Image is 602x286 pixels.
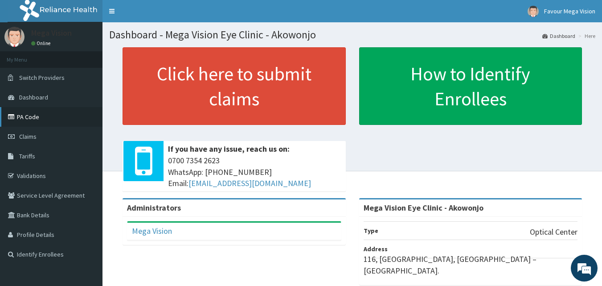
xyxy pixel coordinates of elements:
span: 0700 7354 2623 WhatsApp: [PHONE_NUMBER] Email: [168,155,341,189]
b: Type [364,227,378,235]
div: Chat with us now [46,50,150,62]
a: Mega Vision [132,226,172,236]
img: User Image [528,6,539,17]
strong: Mega Vision Eye Clinic - Akowonjo [364,203,483,213]
b: If you have any issue, reach us on: [168,144,290,154]
h1: Dashboard - Mega Vision Eye Clinic - Akowonjo [109,29,595,41]
span: Favour Mega Vision [544,7,595,15]
img: User Image [4,27,25,47]
a: [EMAIL_ADDRESS][DOMAIN_NAME] [188,178,311,188]
textarea: Type your message and hit 'Enter' [4,191,170,222]
a: Click here to submit claims [123,47,346,125]
div: Minimize live chat window [146,4,168,26]
a: Dashboard [542,32,575,40]
b: Administrators [127,203,181,213]
span: Tariffs [19,152,35,160]
p: Mega Vision [31,29,72,37]
span: Dashboard [19,93,48,101]
li: Here [576,32,595,40]
img: d_794563401_company_1708531726252_794563401 [16,45,36,67]
b: Address [364,245,388,253]
span: Switch Providers [19,74,65,82]
p: Optical Center [530,226,577,238]
span: We're online! [52,86,123,176]
p: 116, [GEOGRAPHIC_DATA], [GEOGRAPHIC_DATA] – [GEOGRAPHIC_DATA]. [364,253,578,276]
a: Online [31,40,53,46]
a: How to Identify Enrollees [359,47,582,125]
span: Claims [19,133,37,141]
